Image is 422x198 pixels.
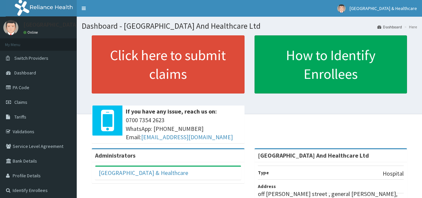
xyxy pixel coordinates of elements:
span: [GEOGRAPHIC_DATA] & Healthcare [350,5,417,11]
a: How to Identify Enrollees [255,35,407,93]
li: Here [403,24,417,30]
span: 0700 7354 2623 WhatsApp: [PHONE_NUMBER] Email: [126,116,241,142]
span: Switch Providers [14,55,48,61]
b: If you have any issue, reach us on: [126,108,217,115]
p: Hospital [383,169,404,178]
a: [EMAIL_ADDRESS][DOMAIN_NAME] [141,133,233,141]
a: Dashboard [377,24,402,30]
a: Click here to submit claims [92,35,245,93]
b: Address [258,183,276,189]
img: User Image [3,20,18,35]
span: Claims [14,99,27,105]
span: Dashboard [14,70,36,76]
b: Administrators [95,152,135,159]
b: Type [258,170,269,176]
strong: [GEOGRAPHIC_DATA] And Healthcare Ltd [258,152,369,159]
a: Online [23,30,39,35]
a: [GEOGRAPHIC_DATA] & Healthcare [99,169,188,177]
h1: Dashboard - [GEOGRAPHIC_DATA] And Healthcare Ltd [82,22,417,30]
span: Tariffs [14,114,26,120]
img: User Image [337,4,346,13]
p: [GEOGRAPHIC_DATA] & Healthcare [23,22,114,28]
